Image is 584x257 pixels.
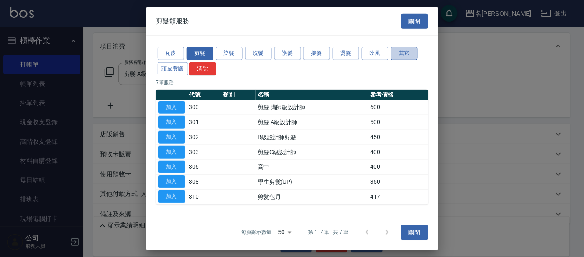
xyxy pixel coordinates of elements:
[256,145,368,160] td: 剪髮C級設計師
[187,100,221,115] td: 300
[256,89,368,100] th: 名稱
[256,130,368,145] td: B級設計師剪髮
[256,115,368,130] td: 剪髮 A級設計師
[187,130,221,145] td: 302
[241,229,271,236] p: 每頁顯示數量
[158,116,185,129] button: 加入
[245,47,272,60] button: 洗髮
[216,47,243,60] button: 染髮
[221,89,256,100] th: 類別
[368,189,428,204] td: 417
[368,115,428,130] td: 500
[362,47,388,60] button: 吹風
[156,78,428,86] p: 7 筆服務
[308,229,348,236] p: 第 1–7 筆 共 7 筆
[189,62,216,75] button: 清除
[256,175,368,190] td: 學生剪髮(UP)
[187,47,213,60] button: 剪髮
[187,145,221,160] td: 303
[333,47,359,60] button: 燙髮
[368,145,428,160] td: 400
[401,13,428,29] button: 關閉
[274,47,301,60] button: 護髮
[368,160,428,175] td: 400
[158,160,185,173] button: 加入
[391,47,418,60] button: 其它
[401,225,428,240] button: 關閉
[368,100,428,115] td: 600
[158,146,185,159] button: 加入
[158,62,188,75] button: 頭皮養護
[158,175,185,188] button: 加入
[187,175,221,190] td: 308
[158,131,185,144] button: 加入
[368,175,428,190] td: 350
[256,189,368,204] td: 剪髮包月
[256,100,368,115] td: 剪髮 講師級設計師
[187,160,221,175] td: 306
[187,189,221,204] td: 310
[368,130,428,145] td: 450
[275,221,295,244] div: 50
[256,160,368,175] td: 高中
[158,101,185,114] button: 加入
[158,47,184,60] button: 瓦皮
[303,47,330,60] button: 接髮
[158,190,185,203] button: 加入
[187,89,221,100] th: 代號
[368,89,428,100] th: 參考價格
[187,115,221,130] td: 301
[156,17,190,25] span: 剪髮類服務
